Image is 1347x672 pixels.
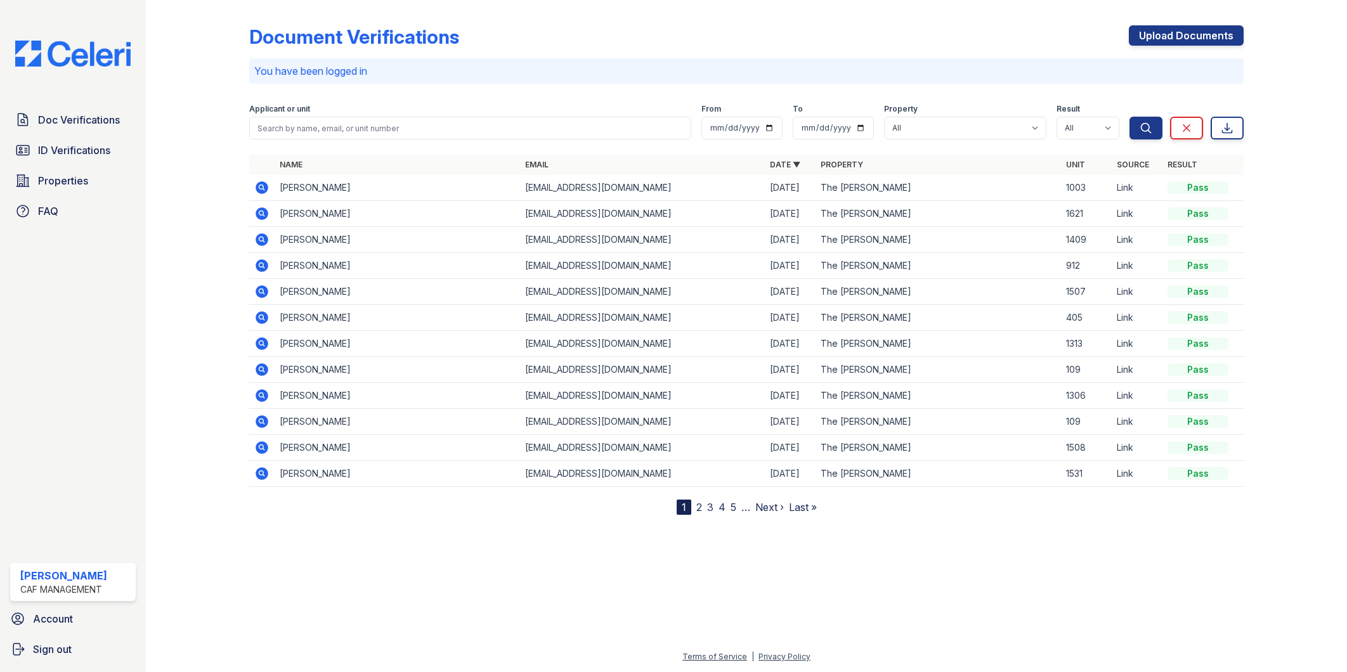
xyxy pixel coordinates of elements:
[520,383,765,409] td: [EMAIL_ADDRESS][DOMAIN_NAME]
[765,227,816,253] td: [DATE]
[816,253,1061,279] td: The [PERSON_NAME]
[1061,305,1112,331] td: 405
[520,435,765,461] td: [EMAIL_ADDRESS][DOMAIN_NAME]
[793,104,803,114] label: To
[249,117,692,139] input: Search by name, email, or unit number
[520,357,765,383] td: [EMAIL_ADDRESS][DOMAIN_NAME]
[821,160,863,169] a: Property
[816,201,1061,227] td: The [PERSON_NAME]
[731,501,736,514] a: 5
[1061,201,1112,227] td: 1621
[816,227,1061,253] td: The [PERSON_NAME]
[1112,461,1162,487] td: Link
[682,652,747,661] a: Terms of Service
[38,173,88,188] span: Properties
[1168,441,1228,454] div: Pass
[1168,415,1228,428] div: Pass
[1168,285,1228,298] div: Pass
[816,175,1061,201] td: The [PERSON_NAME]
[884,104,918,114] label: Property
[765,435,816,461] td: [DATE]
[1061,409,1112,435] td: 109
[816,435,1061,461] td: The [PERSON_NAME]
[765,409,816,435] td: [DATE]
[1168,160,1197,169] a: Result
[275,253,520,279] td: [PERSON_NAME]
[1112,201,1162,227] td: Link
[1112,175,1162,201] td: Link
[765,279,816,305] td: [DATE]
[701,104,721,114] label: From
[755,501,784,514] a: Next ›
[275,461,520,487] td: [PERSON_NAME]
[38,112,120,127] span: Doc Verifications
[275,279,520,305] td: [PERSON_NAME]
[1057,104,1080,114] label: Result
[1061,435,1112,461] td: 1508
[1168,207,1228,220] div: Pass
[1129,25,1244,46] a: Upload Documents
[1112,409,1162,435] td: Link
[816,305,1061,331] td: The [PERSON_NAME]
[1061,279,1112,305] td: 1507
[765,331,816,357] td: [DATE]
[765,253,816,279] td: [DATE]
[1168,337,1228,350] div: Pass
[5,636,141,662] a: Sign out
[1061,461,1112,487] td: 1531
[1168,233,1228,246] div: Pass
[1061,227,1112,253] td: 1409
[10,138,136,163] a: ID Verifications
[1061,253,1112,279] td: 912
[275,201,520,227] td: [PERSON_NAME]
[1066,160,1085,169] a: Unit
[275,227,520,253] td: [PERSON_NAME]
[752,652,754,661] div: |
[525,160,549,169] a: Email
[280,160,303,169] a: Name
[38,204,58,219] span: FAQ
[275,331,520,357] td: [PERSON_NAME]
[275,435,520,461] td: [PERSON_NAME]
[765,383,816,409] td: [DATE]
[1168,181,1228,194] div: Pass
[1112,279,1162,305] td: Link
[520,331,765,357] td: [EMAIL_ADDRESS][DOMAIN_NAME]
[1168,389,1228,402] div: Pass
[275,357,520,383] td: [PERSON_NAME]
[1061,357,1112,383] td: 109
[10,107,136,132] a: Doc Verifications
[707,501,713,514] a: 3
[5,606,141,631] a: Account
[765,461,816,487] td: [DATE]
[1112,331,1162,357] td: Link
[275,383,520,409] td: [PERSON_NAME]
[758,652,810,661] a: Privacy Policy
[249,104,310,114] label: Applicant or unit
[789,501,817,514] a: Last »
[20,568,107,583] div: [PERSON_NAME]
[677,500,691,515] div: 1
[765,201,816,227] td: [DATE]
[741,500,750,515] span: …
[1112,357,1162,383] td: Link
[770,160,800,169] a: Date ▼
[275,305,520,331] td: [PERSON_NAME]
[1112,383,1162,409] td: Link
[33,642,72,657] span: Sign out
[816,357,1061,383] td: The [PERSON_NAME]
[520,461,765,487] td: [EMAIL_ADDRESS][DOMAIN_NAME]
[520,409,765,435] td: [EMAIL_ADDRESS][DOMAIN_NAME]
[1061,383,1112,409] td: 1306
[520,253,765,279] td: [EMAIL_ADDRESS][DOMAIN_NAME]
[696,501,702,514] a: 2
[5,41,141,67] img: CE_Logo_Blue-a8612792a0a2168367f1c8372b55b34899dd931a85d93a1a3d3e32e68fde9ad4.png
[520,305,765,331] td: [EMAIL_ADDRESS][DOMAIN_NAME]
[275,175,520,201] td: [PERSON_NAME]
[520,175,765,201] td: [EMAIL_ADDRESS][DOMAIN_NAME]
[1112,435,1162,461] td: Link
[1168,363,1228,376] div: Pass
[816,461,1061,487] td: The [PERSON_NAME]
[1061,175,1112,201] td: 1003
